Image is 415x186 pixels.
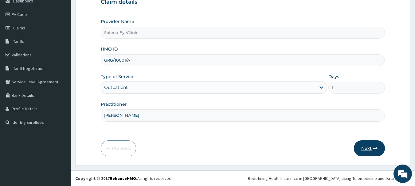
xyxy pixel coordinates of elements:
[110,176,136,181] a: RelianceHMO
[101,46,118,52] label: HMO ID
[101,109,385,121] input: Enter Name
[11,31,25,46] img: d_794563401_company_1708531726252_794563401
[101,3,115,18] div: Minimize live chat window
[32,34,103,42] div: Chat with us now
[71,170,415,186] footer: All rights reserved.
[101,140,136,156] button: Previous
[354,140,385,156] button: Next
[101,18,134,25] label: Provider Name
[36,55,85,116] span: We're online!
[101,101,127,107] label: Practitioner
[3,122,117,144] textarea: Type your message and hit 'Enter'
[104,84,128,90] div: Outpatient
[101,74,135,80] label: Type of Service
[75,176,137,181] strong: Copyright © 2017 .
[328,74,339,80] label: Days
[13,39,24,44] span: Tariffs
[13,25,25,31] span: Claims
[248,175,410,181] div: Redefining Heath Insurance in [GEOGRAPHIC_DATA] using Telemedicine and Data Science!
[13,66,45,71] span: Tariff Negotiation
[101,54,385,66] input: Enter HMO ID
